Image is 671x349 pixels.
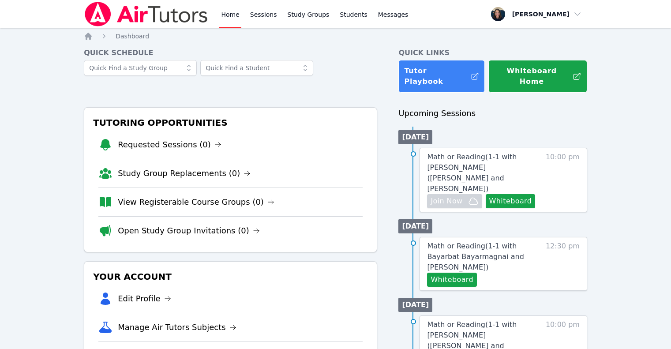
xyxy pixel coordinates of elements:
span: Join Now [431,196,462,206]
a: Dashboard [116,32,149,41]
h3: Upcoming Sessions [398,107,587,120]
button: Whiteboard [427,273,477,287]
a: Open Study Group Invitations (0) [118,225,260,237]
span: Dashboard [116,33,149,40]
a: Requested Sessions (0) [118,139,221,151]
span: 12:30 pm [546,241,580,287]
span: Math or Reading ( 1-1 with [PERSON_NAME] ([PERSON_NAME] and [PERSON_NAME] ) [427,153,517,193]
span: Messages [378,10,409,19]
li: [DATE] [398,219,432,233]
a: Study Group Replacements (0) [118,167,251,180]
button: Whiteboard Home [488,60,587,93]
input: Quick Find a Student [200,60,313,76]
a: Manage Air Tutors Subjects [118,321,236,334]
h4: Quick Schedule [84,48,377,58]
button: Whiteboard [486,194,536,208]
a: View Registerable Course Groups (0) [118,196,274,208]
span: Math or Reading ( 1-1 with Bayarbat Bayarmagnai and [PERSON_NAME] ) [427,242,524,271]
a: Math or Reading(1-1 with [PERSON_NAME] ([PERSON_NAME] and [PERSON_NAME]) [427,152,541,194]
li: [DATE] [398,298,432,312]
h4: Quick Links [398,48,587,58]
a: Tutor Playbook [398,60,485,93]
a: Edit Profile [118,293,171,305]
span: 10:00 pm [546,152,580,208]
li: [DATE] [398,130,432,144]
input: Quick Find a Study Group [84,60,197,76]
nav: Breadcrumb [84,32,587,41]
a: Math or Reading(1-1 with Bayarbat Bayarmagnai and [PERSON_NAME]) [427,241,541,273]
img: Air Tutors [84,2,209,26]
button: Join Now [427,194,482,208]
h3: Your Account [91,269,370,285]
h3: Tutoring Opportunities [91,115,370,131]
